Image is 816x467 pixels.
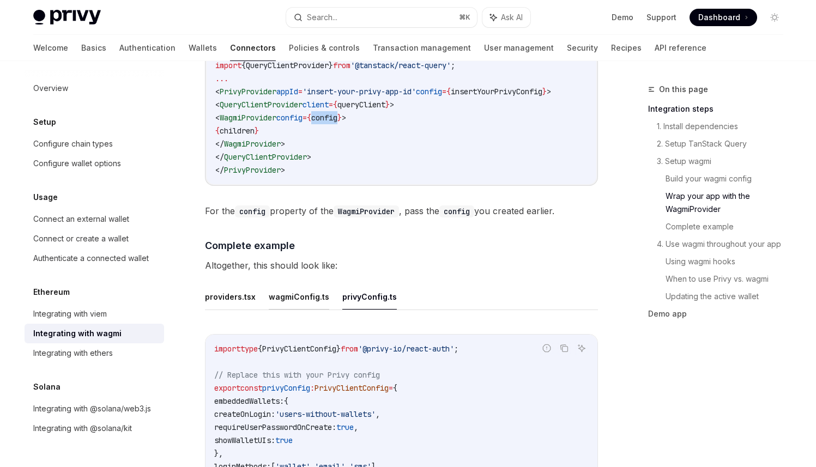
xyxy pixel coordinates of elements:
[333,100,337,110] span: {
[298,87,303,96] span: =
[235,205,270,217] code: config
[33,232,129,245] div: Connect or create a wallet
[611,35,642,61] a: Recipes
[341,344,358,354] span: from
[342,113,346,123] span: >
[215,87,220,96] span: <
[215,139,224,149] span: </
[385,100,390,110] span: }
[33,191,58,204] h5: Usage
[220,113,276,123] span: WagmiProvider
[303,87,416,96] span: 'insert-your-privy-app-id'
[451,87,542,96] span: insertYourPrivyConfig
[307,11,337,24] div: Search...
[451,60,455,70] span: ;
[315,383,389,393] span: PrivyClientConfig
[224,165,281,175] span: PrivyProvider
[33,422,132,435] div: Integrating with @solana/kit
[214,435,275,445] span: showWalletUIs:
[215,74,228,83] span: ...
[307,152,311,162] span: >
[612,12,633,23] a: Demo
[655,35,706,61] a: API reference
[333,60,350,70] span: from
[484,35,554,61] a: User management
[230,35,276,61] a: Connectors
[33,35,68,61] a: Welcome
[336,422,354,432] span: true
[281,139,285,149] span: >
[33,347,113,360] div: Integrating with ethers
[33,157,121,170] div: Configure wallet options
[310,383,315,393] span: :
[303,113,307,123] span: =
[262,383,310,393] span: privyConfig
[214,396,284,406] span: embeddedWallets:
[454,344,458,354] span: ;
[224,139,281,149] span: WagmiProvider
[542,87,547,96] span: }
[25,78,164,98] a: Overview
[25,209,164,229] a: Connect an external wallet
[659,83,708,96] span: On this page
[215,100,220,110] span: <
[215,113,220,123] span: <
[657,135,792,153] a: 2. Setup TanStack Query
[240,383,262,393] span: const
[220,87,276,96] span: PrivyProvider
[289,35,360,61] a: Policies & controls
[25,304,164,324] a: Integrating with viem
[275,409,376,419] span: 'users-without-wallets'
[33,402,151,415] div: Integrating with @solana/web3.js
[25,343,164,363] a: Integrating with ethers
[215,165,224,175] span: </
[189,35,217,61] a: Wallets
[205,284,256,310] button: providers.tsx
[766,9,783,26] button: Toggle dark mode
[540,341,554,355] button: Report incorrect code
[214,409,275,419] span: createOnLogin:
[648,305,792,323] a: Demo app
[389,383,393,393] span: =
[240,344,258,354] span: type
[276,87,298,96] span: appId
[214,422,336,432] span: requireUserPasswordOnCreate:
[33,307,107,320] div: Integrating with viem
[275,435,293,445] span: true
[33,10,101,25] img: light logo
[33,116,56,129] h5: Setup
[482,8,530,27] button: Ask AI
[666,270,792,288] a: When to use Privy vs. wagmi
[390,100,394,110] span: >
[25,248,164,268] a: Authenticate a connected wallet
[393,383,397,393] span: {
[262,344,336,354] span: PrivyClientConfig
[501,12,523,23] span: Ask AI
[657,235,792,253] a: 4. Use wagmi throughout your app
[439,205,474,217] code: config
[657,153,792,170] a: 3. Setup wagmi
[220,126,255,136] span: children
[25,134,164,154] a: Configure chain types
[276,113,303,123] span: config
[215,126,220,136] span: {
[666,253,792,270] a: Using wagmi hooks
[376,409,380,419] span: ,
[25,229,164,248] a: Connect or create a wallet
[311,113,337,123] span: config
[25,154,164,173] a: Configure wallet options
[334,205,399,217] code: WagmiProvider
[567,35,598,61] a: Security
[416,87,442,96] span: config
[33,252,149,265] div: Authenticate a connected wallet
[307,113,311,123] span: {
[25,324,164,343] a: Integrating with wagmi
[646,12,676,23] a: Support
[215,152,224,162] span: </
[337,100,385,110] span: queryClient
[446,87,451,96] span: {
[241,60,246,70] span: {
[342,284,397,310] button: privyConfig.ts
[25,399,164,419] a: Integrating with @solana/web3.js
[336,344,341,354] span: }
